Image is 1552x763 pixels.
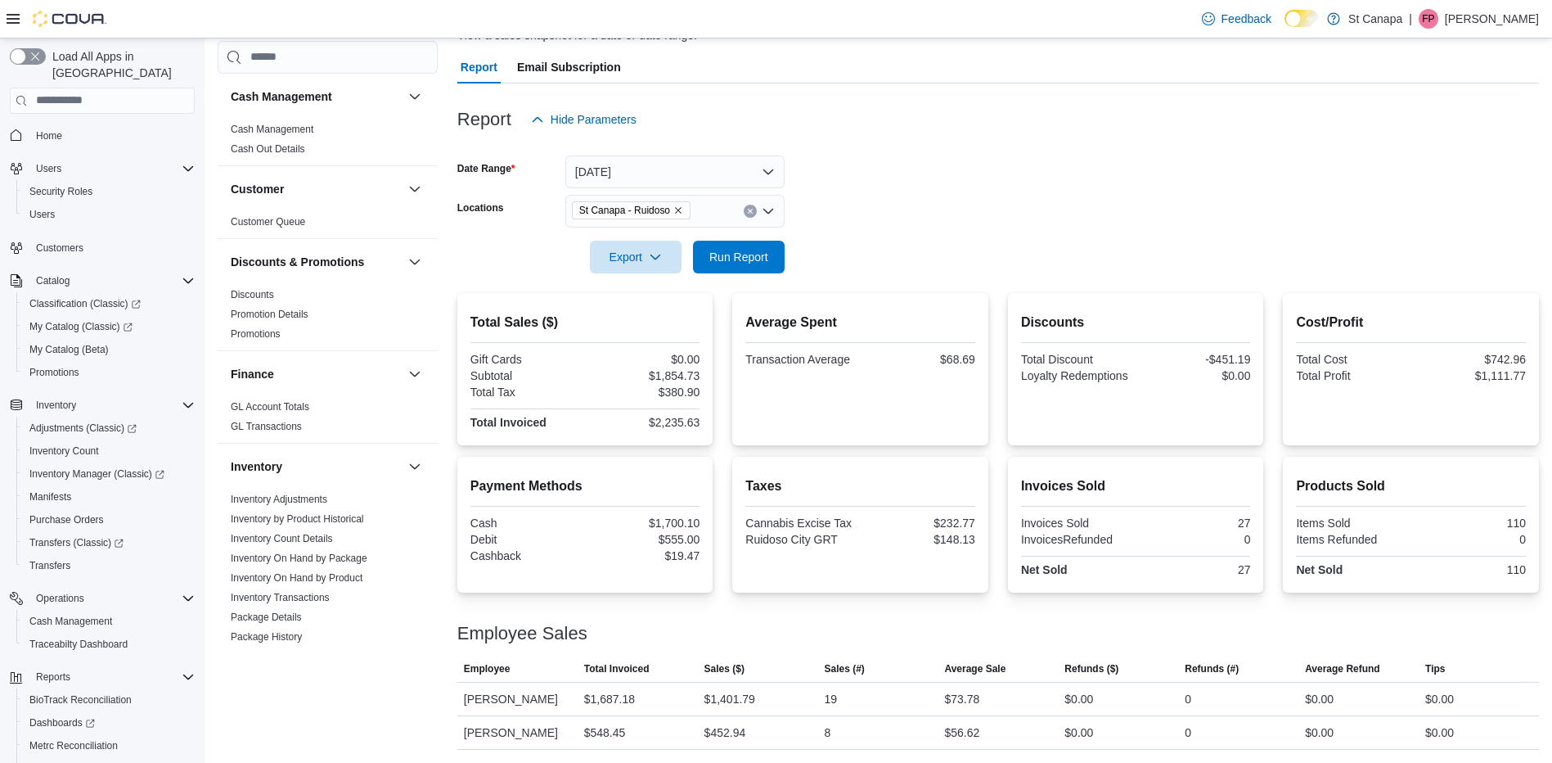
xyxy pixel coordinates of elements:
[231,533,333,544] a: Inventory Count Details
[36,274,70,287] span: Catalog
[23,441,195,461] span: Inventory Count
[29,395,83,415] button: Inventory
[457,201,504,214] label: Locations
[29,589,91,608] button: Operations
[825,689,838,709] div: 19
[23,510,195,530] span: Purchase Orders
[1296,369,1407,382] div: Total Profit
[231,493,327,506] span: Inventory Adjustments
[744,205,757,218] button: Clear input
[457,162,515,175] label: Date Range
[231,308,308,321] span: Promotion Details
[3,666,201,689] button: Reports
[16,508,201,531] button: Purchase Orders
[1185,689,1191,709] div: 0
[23,205,61,224] a: Users
[29,615,112,628] span: Cash Management
[825,723,831,743] div: 8
[1284,10,1319,27] input: Dark Mode
[23,340,115,359] a: My Catalog (Beta)
[1139,517,1250,530] div: 27
[23,634,195,654] span: Traceabilty Dashboard
[588,533,700,546] div: $555.00
[16,711,201,734] a: Dashboards
[1139,533,1250,546] div: 0
[1305,662,1380,675] span: Average Refund
[588,549,700,562] div: $19.47
[29,238,90,258] a: Customers
[23,736,124,756] a: Metrc Reconciliation
[29,422,137,435] span: Adjustments (Classic)
[231,611,302,624] span: Package Details
[231,88,402,105] button: Cash Management
[470,533,582,546] div: Debit
[16,180,201,203] button: Security Roles
[944,689,979,709] div: $73.78
[36,670,70,684] span: Reports
[231,458,402,475] button: Inventory
[29,716,95,729] span: Dashboards
[23,294,147,314] a: Classification (Classic)
[29,320,133,333] span: My Catalog (Classic)
[745,517,857,530] div: Cannabis Excise Tax
[405,457,425,476] button: Inventory
[16,440,201,463] button: Inventory Count
[470,353,582,366] div: Gift Cards
[23,317,139,336] a: My Catalog (Classic)
[29,445,99,458] span: Inventory Count
[29,589,195,608] span: Operations
[231,400,309,413] span: GL Account Totals
[23,441,106,461] a: Inventory Count
[470,369,582,382] div: Subtotal
[1425,662,1445,675] span: Tips
[23,317,195,336] span: My Catalog (Classic)
[1305,723,1334,743] div: $0.00
[864,533,975,546] div: $148.13
[23,182,195,201] span: Security Roles
[1425,689,1454,709] div: $0.00
[584,723,626,743] div: $548.45
[1296,313,1526,332] h2: Cost/Profit
[29,559,70,572] span: Transfers
[1305,689,1334,709] div: $0.00
[1064,689,1093,709] div: $0.00
[745,533,857,546] div: Ruidoso City GRT
[218,120,438,165] div: Cash Management
[23,182,99,201] a: Security Roles
[1415,517,1526,530] div: 110
[29,536,124,549] span: Transfers (Classic)
[745,353,857,366] div: Transaction Average
[231,216,305,228] a: Customer Queue
[470,416,547,429] strong: Total Invoiced
[23,418,143,438] a: Adjustments (Classic)
[1021,353,1132,366] div: Total Discount
[551,111,637,128] span: Hide Parameters
[218,212,438,238] div: Customer
[524,103,643,136] button: Hide Parameters
[231,143,305,155] a: Cash Out Details
[864,353,975,366] div: $68.69
[16,315,201,338] a: My Catalog (Classic)
[231,309,308,320] a: Promotion Details
[231,512,364,526] span: Inventory by Product Historical
[584,662,650,675] span: Total Invoiced
[218,490,438,732] div: Inventory
[29,395,195,415] span: Inventory
[231,181,284,197] h3: Customer
[218,397,438,443] div: Finance
[470,313,700,332] h2: Total Sales ($)
[1415,533,1526,546] div: 0
[36,162,61,175] span: Users
[565,156,785,188] button: [DATE]
[16,689,201,711] button: BioTrack Reconciliation
[745,476,975,496] h2: Taxes
[944,723,979,743] div: $56.62
[405,87,425,106] button: Cash Management
[1415,353,1526,366] div: $742.96
[470,476,700,496] h2: Payment Methods
[3,124,201,147] button: Home
[231,254,364,270] h3: Discounts & Promotions
[1021,563,1068,576] strong: Net Sold
[29,343,109,356] span: My Catalog (Beta)
[231,421,302,432] a: GL Transactions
